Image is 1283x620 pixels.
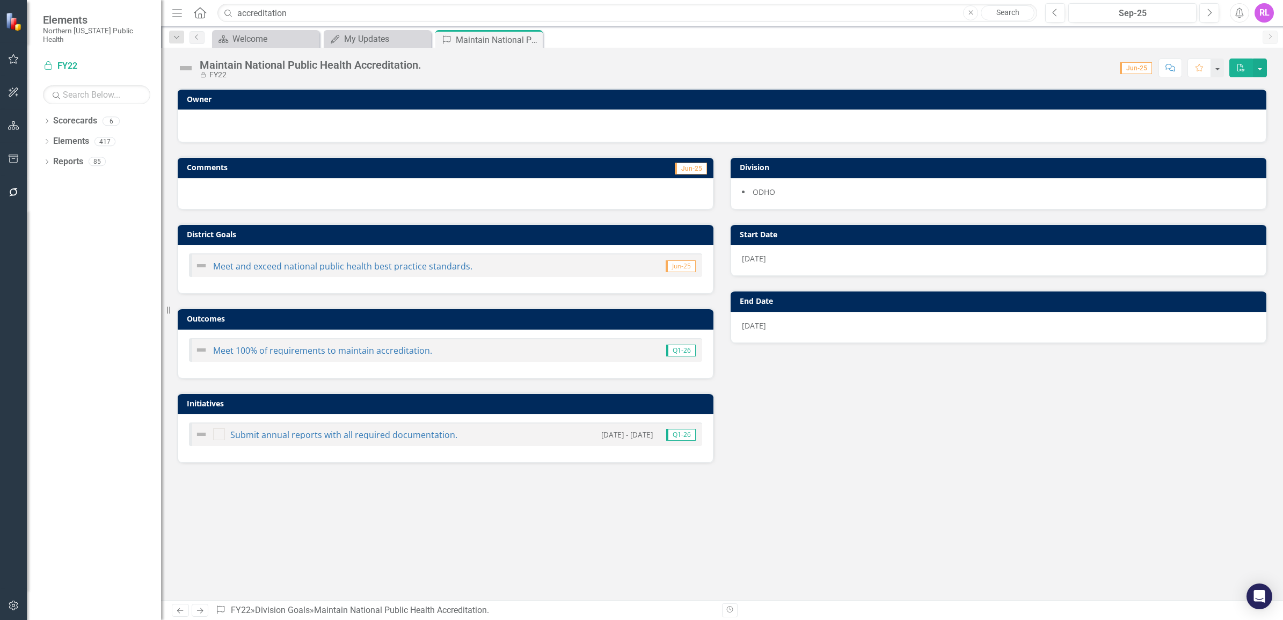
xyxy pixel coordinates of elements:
[213,260,472,272] a: Meet and exceed national public health best practice standards.
[53,156,83,168] a: Reports
[314,605,489,615] div: Maintain National Public Health Accreditation.
[1068,3,1197,23] button: Sep-25
[255,605,310,615] a: Division Goals
[1255,3,1274,23] button: RL
[666,260,696,272] span: Jun-25
[187,230,708,238] h3: District Goals
[232,32,317,46] div: Welcome
[601,429,653,440] small: [DATE] - [DATE]
[200,71,421,79] div: FY22
[187,163,474,171] h3: Comments
[195,259,208,272] img: Not Defined
[215,32,317,46] a: Welcome
[53,115,97,127] a: Scorecards
[43,60,150,72] a: FY22
[231,605,251,615] a: FY22
[1120,62,1152,74] span: Jun-25
[103,116,120,126] div: 6
[1072,7,1193,20] div: Sep-25
[200,59,421,71] div: Maintain National Public Health Accreditation.
[94,137,115,146] div: 417
[43,13,150,26] span: Elements
[5,12,25,31] img: ClearPoint Strategy
[89,157,106,166] div: 85
[195,428,208,441] img: Not Defined
[456,33,540,47] div: Maintain National Public Health Accreditation.
[230,429,457,441] a: Submit annual reports with all required documentation.
[675,163,707,174] span: Jun-25
[740,297,1261,305] h3: End Date
[1246,583,1272,609] div: Open Intercom Messenger
[195,344,208,356] img: Not Defined
[215,604,714,617] div: » »
[217,4,1037,23] input: Search ClearPoint...
[326,32,428,46] a: My Updates
[981,5,1034,20] a: Search
[43,85,150,104] input: Search Below...
[187,315,708,323] h3: Outcomes
[344,32,428,46] div: My Updates
[666,345,696,356] span: Q1-26
[666,429,696,441] span: Q1-26
[177,60,194,77] img: Not Defined
[742,320,766,331] span: [DATE]
[187,95,1261,103] h3: Owner
[740,230,1261,238] h3: Start Date
[213,345,432,356] a: Meet 100% of requirements to maintain accreditation.
[43,26,150,44] small: Northern [US_STATE] Public Health
[187,399,708,407] h3: Initiatives
[753,187,775,197] span: ODHO
[740,163,1261,171] h3: Division
[742,253,766,264] span: [DATE]
[53,135,89,148] a: Elements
